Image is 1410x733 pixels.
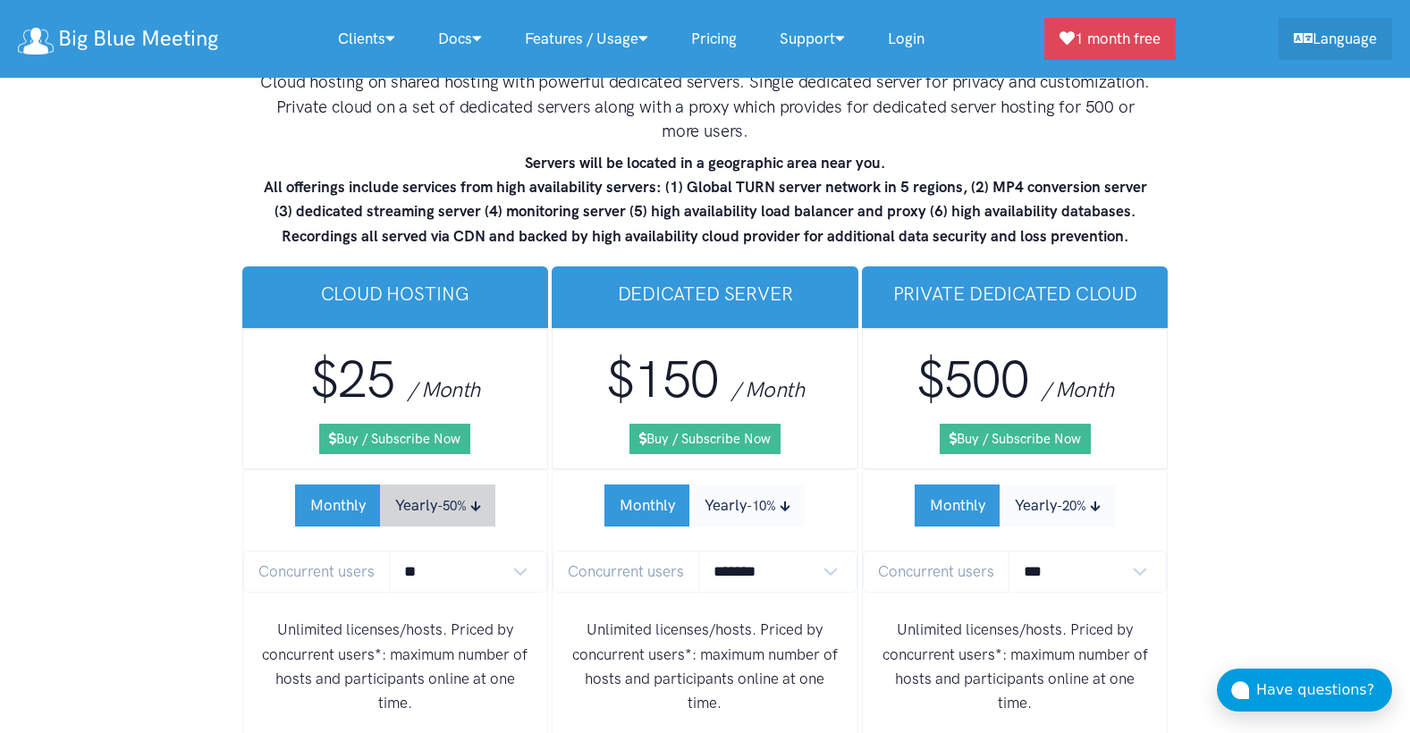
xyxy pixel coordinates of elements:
[916,349,1029,410] span: $500
[264,154,1147,245] strong: Servers will be located in a geographic area near you. All offerings include services from high a...
[317,20,417,58] a: Clients
[866,20,946,58] a: Login
[1044,18,1176,60] a: 1 month free
[606,349,719,410] span: $150
[747,498,776,514] small: -10%
[566,281,844,307] h3: Dedicated Server
[437,498,467,514] small: -50%
[553,551,699,593] span: Concurrent users
[1279,18,1392,60] a: Language
[689,484,805,527] button: Yearly-10%
[604,484,805,527] div: Subscription Period
[417,20,503,58] a: Docs
[604,484,690,527] button: Monthly
[1057,498,1086,514] small: -20%
[670,20,758,58] a: Pricing
[863,551,1009,593] span: Concurrent users
[18,20,218,58] a: Big Blue Meeting
[295,484,495,527] div: Subscription Period
[243,551,390,593] span: Concurrent users
[629,424,781,454] a: Buy / Subscribe Now
[1042,376,1114,402] span: / Month
[258,70,1152,144] h4: Cloud hosting on shared hosting with powerful dedicated servers. Single dedicated server for priv...
[408,376,480,402] span: / Month
[877,618,1153,715] p: Unlimited licenses/hosts. Priced by concurrent users*: maximum number of hosts and participants o...
[731,376,804,402] span: / Month
[758,20,866,58] a: Support
[503,20,670,58] a: Features / Usage
[310,349,394,410] span: $25
[567,618,843,715] p: Unlimited licenses/hosts. Priced by concurrent users*: maximum number of hosts and participants o...
[1000,484,1115,527] button: Yearly-20%
[258,618,534,715] p: Unlimited licenses/hosts. Priced by concurrent users*: maximum number of hosts and participants o...
[940,424,1091,454] a: Buy / Subscribe Now
[257,281,535,307] h3: Cloud Hosting
[1217,669,1392,712] button: Have questions?
[915,484,1115,527] div: Subscription Period
[380,484,495,527] button: Yearly-50%
[18,28,54,55] img: logo
[1256,678,1392,702] div: Have questions?
[295,484,381,527] button: Monthly
[876,281,1154,307] h3: Private Dedicated Cloud
[319,424,470,454] a: Buy / Subscribe Now
[915,484,1001,527] button: Monthly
